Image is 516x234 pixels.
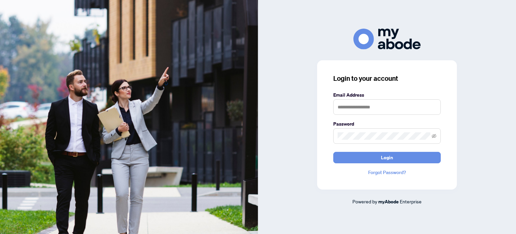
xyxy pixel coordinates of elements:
[333,152,441,163] button: Login
[353,29,421,49] img: ma-logo
[333,74,441,83] h3: Login to your account
[400,198,422,204] span: Enterprise
[352,198,377,204] span: Powered by
[333,91,441,99] label: Email Address
[378,198,399,205] a: myAbode
[381,152,393,163] span: Login
[333,169,441,176] a: Forgot Password?
[333,120,441,128] label: Password
[432,134,436,138] span: eye-invisible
